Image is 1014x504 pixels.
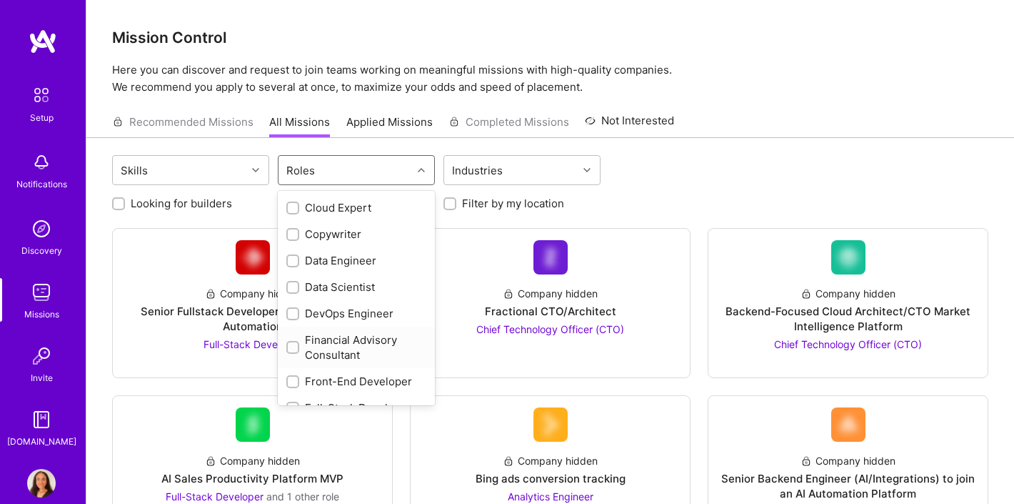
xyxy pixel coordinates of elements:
[166,490,263,503] span: Full-Stack Developer
[286,253,426,268] div: Data Engineer
[800,286,895,301] div: Company hidden
[720,304,976,334] div: Backend-Focused Cloud Architect/CTO Market Intelligence Platform
[269,114,330,138] a: All Missions
[112,61,988,96] p: Here you can discover and request to join teams working on meaningful missions with high-quality ...
[252,167,259,174] i: icon Chevron
[508,490,593,503] span: Analytics Engineer
[266,490,339,503] span: and 1 other role
[286,332,426,362] div: Financial Advisory Consultant
[24,307,59,322] div: Missions
[27,405,56,434] img: guide book
[283,160,318,181] div: Roles
[346,114,433,138] a: Applied Missions
[27,148,56,177] img: bell
[161,471,343,486] div: AI Sales Productivity Platform MVP
[831,407,865,442] img: Company Logo
[720,471,976,501] div: Senior Backend Engineer (AI/Integrations) to join an AI Automation Platform
[286,374,426,389] div: Front-End Developer
[16,177,67,192] div: Notifications
[236,240,270,275] img: Company Logo
[800,453,895,468] div: Company hidden
[112,29,988,46] h3: Mission Control
[27,342,56,370] img: Invite
[485,304,616,319] div: Fractional CTO/Architect
[236,407,270,442] img: Company Logo
[31,370,53,385] div: Invite
[503,286,598,301] div: Company hidden
[29,29,57,54] img: logo
[204,338,301,350] span: Full-Stack Developer
[117,160,151,181] div: Skills
[533,240,568,275] img: Company Logo
[720,240,976,366] a: Company LogoCompany hiddenBackend-Focused Cloud Architect/CTO Market Intelligence PlatformChief T...
[7,434,76,449] div: [DOMAIN_NAME]
[26,80,56,110] img: setup
[533,407,568,442] img: Company Logo
[286,280,426,295] div: Data Scientist
[286,200,426,215] div: Cloud Expert
[503,453,598,468] div: Company hidden
[476,471,626,486] div: Bing ads conversion tracking
[131,196,232,211] label: Looking for builders
[124,240,381,366] a: Company LogoCompany hiddenSenior Fullstack Developer for AI Payments AutomationFull-Stack Developer
[774,338,922,350] span: Chief Technology Officer (CTO)
[27,469,56,498] img: User Avatar
[27,214,56,243] img: discovery
[286,227,426,242] div: Copywriter
[831,240,865,275] img: Company Logo
[448,160,506,181] div: Industries
[205,453,300,468] div: Company hidden
[476,323,624,335] span: Chief Technology Officer (CTO)
[418,167,425,174] i: icon Chevron
[205,286,300,301] div: Company hidden
[21,243,62,258] div: Discovery
[583,167,591,174] i: icon Chevron
[24,469,59,498] a: User Avatar
[286,306,426,321] div: DevOps Engineer
[27,278,56,307] img: teamwork
[585,112,674,138] a: Not Interested
[30,110,54,125] div: Setup
[286,400,426,415] div: Full-Stack Developer
[422,240,678,366] a: Company LogoCompany hiddenFractional CTO/ArchitectChief Technology Officer (CTO)
[124,304,381,334] div: Senior Fullstack Developer for AI Payments Automation
[462,196,564,211] label: Filter by my location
